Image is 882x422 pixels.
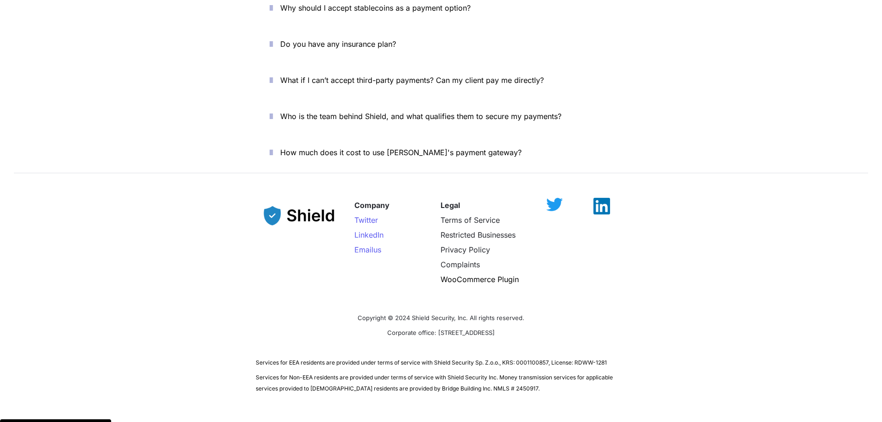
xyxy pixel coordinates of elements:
a: WooCommerce Plugin [441,275,519,284]
a: Restricted Businesses [441,230,516,239]
span: Services for EEA residents are provided under terms of service with Shield Security Sp. Z.o.o., K... [256,359,607,366]
strong: Company [354,201,390,210]
a: LinkedIn [354,230,384,239]
a: Twitter [354,215,378,225]
span: What if I can’t accept third-party payments? Can my client pay me directly? [280,76,544,85]
span: Corporate office: [STREET_ADDRESS] [387,329,495,336]
button: Who is the team behind Shield, and what qualifies them to secure my payments? [256,102,626,131]
button: Do you have any insurance plan? [256,30,626,58]
span: Why should I accept stablecoins as a payment option? [280,3,471,13]
button: What if I can’t accept third-party payments? Can my client pay me directly? [256,66,626,94]
span: Do you have any insurance plan? [280,39,396,49]
span: How much does it cost to use [PERSON_NAME]'s payment gateway? [280,148,522,157]
span: Who is the team behind Shield, and what qualifies them to secure my payments? [280,112,561,121]
a: Terms of Service [441,215,500,225]
span: us [373,245,381,254]
span: Services for Non-EEA residents are provided under terms of service with Shield Security Inc. Mone... [256,374,614,392]
span: Email [354,245,373,254]
strong: Legal [441,201,460,210]
a: Privacy Policy [441,245,490,254]
span: Copyright © 2024 Shield Security, Inc. All rights reserved. [358,314,524,321]
button: How much does it cost to use [PERSON_NAME]'s payment gateway? [256,138,626,167]
a: Complaints [441,260,480,269]
a: Emailus [354,245,381,254]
